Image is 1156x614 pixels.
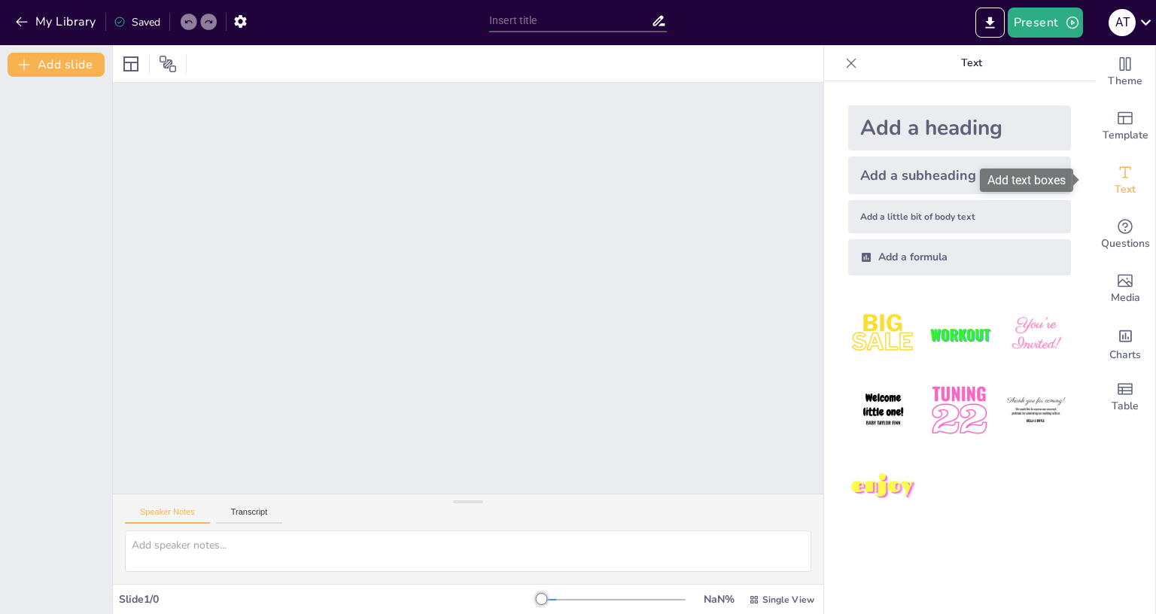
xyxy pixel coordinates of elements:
span: Single View [762,594,814,606]
div: Add a heading [848,105,1071,150]
div: Add text boxes [980,169,1073,192]
span: Theme [1108,73,1142,90]
span: Text [1115,181,1136,198]
span: Table [1112,398,1139,415]
p: Text [863,45,1080,81]
img: 5.jpeg [924,375,994,445]
div: NaN % [701,592,737,606]
span: Charts [1109,347,1141,363]
input: Insert title [489,10,651,32]
div: Slide 1 / 0 [119,592,541,606]
span: Questions [1101,236,1150,252]
div: Add text boxes [1095,153,1155,208]
button: My Library [11,10,102,34]
button: Speaker Notes [125,507,210,524]
img: 6.jpeg [1001,375,1071,445]
div: Add a table [1095,370,1155,424]
button: Export to PowerPoint [975,8,1005,38]
div: a t [1109,9,1136,36]
button: Present [1008,8,1083,38]
div: Add a subheading [848,157,1071,194]
img: 7.jpeg [848,452,918,522]
div: Add a formula [848,239,1071,275]
span: Position [159,55,177,73]
button: Transcript [216,507,283,524]
button: Add slide [8,53,105,77]
img: 3.jpeg [1001,299,1071,369]
div: Add ready made slides [1095,99,1155,153]
div: Change the overall theme [1095,45,1155,99]
div: Saved [114,15,160,29]
button: a t [1109,8,1136,38]
div: Get real-time input from your audience [1095,208,1155,262]
img: 2.jpeg [924,299,994,369]
img: 4.jpeg [848,375,918,445]
img: 1.jpeg [848,299,918,369]
span: Template [1103,127,1148,144]
div: Add charts and graphs [1095,316,1155,370]
div: Add images, graphics, shapes or video [1095,262,1155,316]
span: Media [1111,290,1140,306]
div: Layout [119,52,143,76]
div: Add a little bit of body text [848,200,1071,233]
